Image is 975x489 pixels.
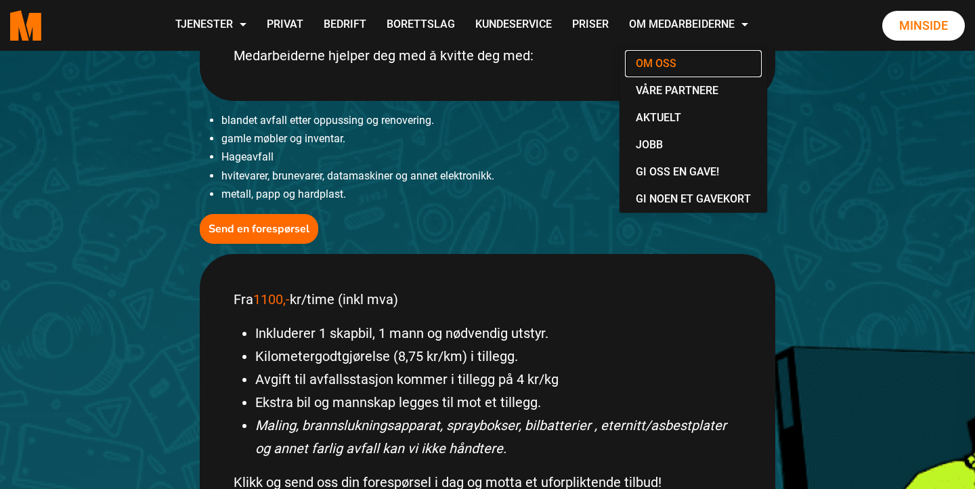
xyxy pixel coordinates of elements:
li: Avgift til avfallsstasjon kommer i tillegg på 4 kr/kg [255,368,741,391]
a: Aktuelt [625,104,762,131]
b: Send en forespørsel [209,221,309,236]
button: Send en forespørsel [200,214,318,244]
a: Kundeservice [465,1,562,49]
p: Fra kr/time (inkl mva) [234,288,741,311]
span: 1100,- [253,291,290,307]
li: blandet avfall etter oppussing og renovering. [221,111,775,129]
a: Bedrift [313,1,376,49]
a: Priser [562,1,619,49]
em: Maling, brannslukningsapparat, spraybokser, bilbatterier , eternitt/asbestplater og annet farlig ... [255,417,727,456]
a: Om Medarbeiderne [619,1,758,49]
a: Om oss [625,50,762,77]
a: Minside [882,11,965,41]
li: hvitevarer, brunevarer, datamaskiner og annet elektronikk. [221,167,775,185]
a: Tjenester [165,1,257,49]
li: Kilometergodtgjørelse (8,75 kr/km) i tillegg. [255,345,741,368]
li: Inkluderer 1 skapbil, 1 mann og nødvendig utstyr. [255,322,741,345]
a: Privat [257,1,313,49]
li: gamle møbler og inventar. [221,129,775,148]
li: metall, papp og hardplast. [221,185,775,203]
a: Våre partnere [625,77,762,104]
li: Ekstra bil og mannskap legges til mot et tillegg. [255,391,741,414]
a: Gi noen et gavekort [625,186,762,213]
a: Borettslag [376,1,465,49]
a: Gi oss en gave! [625,158,762,186]
a: Jobb [625,131,762,158]
li: Hageavfall [221,148,775,166]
